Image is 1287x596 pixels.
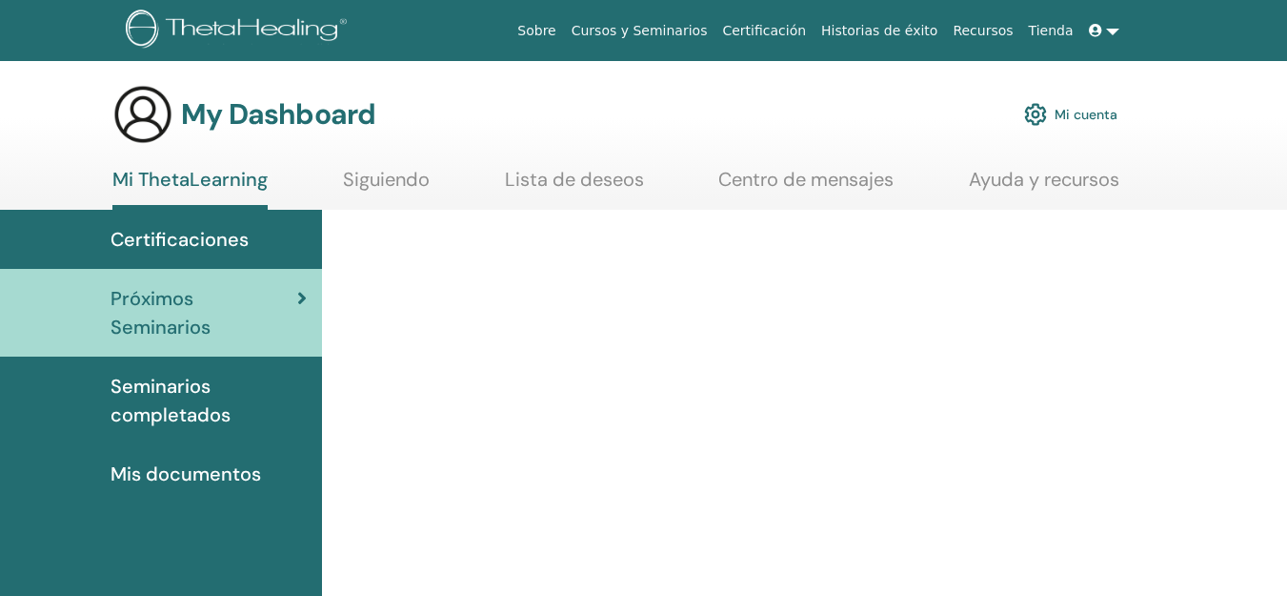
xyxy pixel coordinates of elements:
a: Ayuda y recursos [969,168,1119,205]
img: logo.png [126,10,353,52]
span: Próximos Seminarios [111,284,297,341]
a: Mi cuenta [1024,93,1117,135]
a: Sobre [510,13,563,49]
span: Mis documentos [111,460,261,488]
span: Seminarios completados [111,372,307,429]
a: Cursos y Seminarios [564,13,715,49]
a: Certificación [714,13,814,49]
a: Recursos [945,13,1020,49]
a: Siguiendo [343,168,430,205]
a: Tienda [1021,13,1081,49]
h3: My Dashboard [181,97,375,132]
a: Lista de deseos [505,168,644,205]
img: generic-user-icon.jpg [112,84,173,145]
img: cog.svg [1024,98,1047,131]
a: Historias de éxito [814,13,945,49]
span: Certificaciones [111,225,249,254]
a: Centro de mensajes [718,168,894,205]
a: Mi ThetaLearning [112,168,268,210]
